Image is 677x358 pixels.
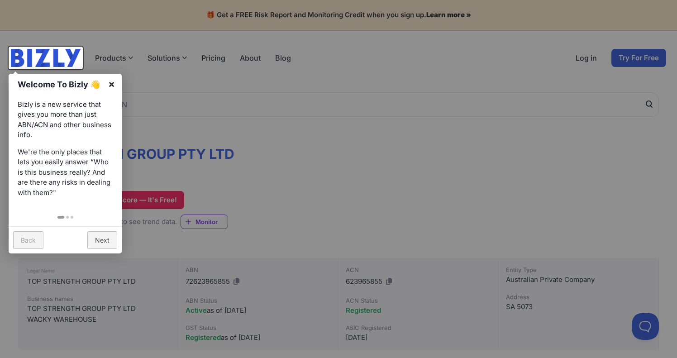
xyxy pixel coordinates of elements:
[18,78,103,91] h1: Welcome To Bizly 👋
[101,74,122,94] a: ×
[13,231,43,249] a: Back
[18,100,113,140] p: Bizly is a new service that gives you more than just ABN/ACN and other business info.
[87,231,117,249] a: Next
[18,147,113,198] p: We're the only places that lets you easily answer “Who is this business really? And are there any...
